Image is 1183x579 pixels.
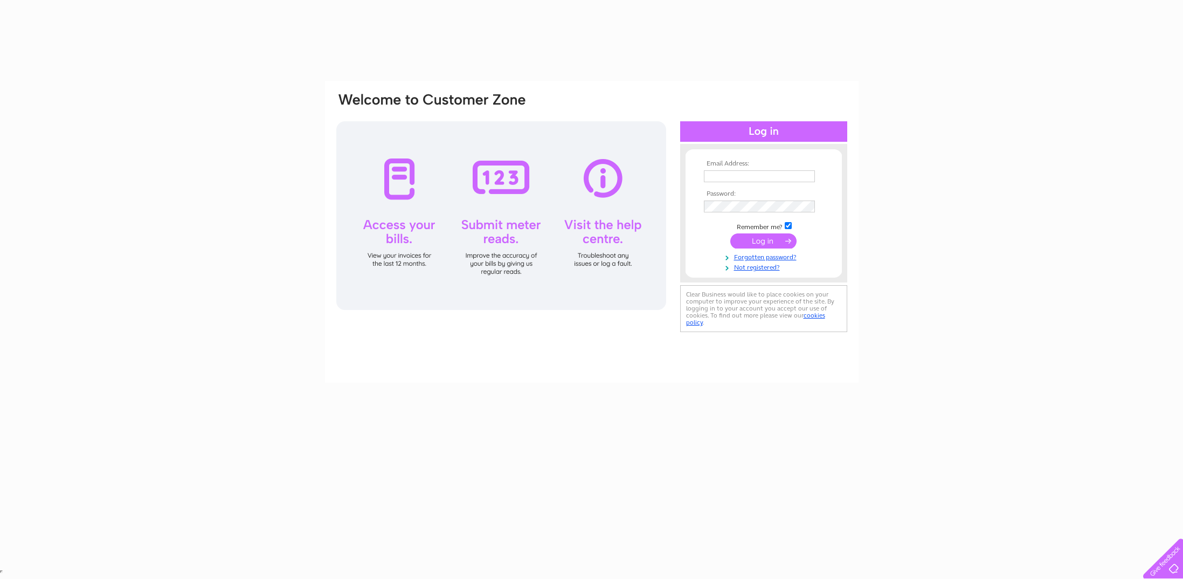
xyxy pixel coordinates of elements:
[680,285,847,332] div: Clear Business would like to place cookies on your computer to improve your experience of the sit...
[686,312,825,326] a: cookies policy
[701,160,826,168] th: Email Address:
[730,233,797,249] input: Submit
[701,220,826,231] td: Remember me?
[701,190,826,198] th: Password:
[704,251,826,261] a: Forgotten password?
[704,261,826,272] a: Not registered?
